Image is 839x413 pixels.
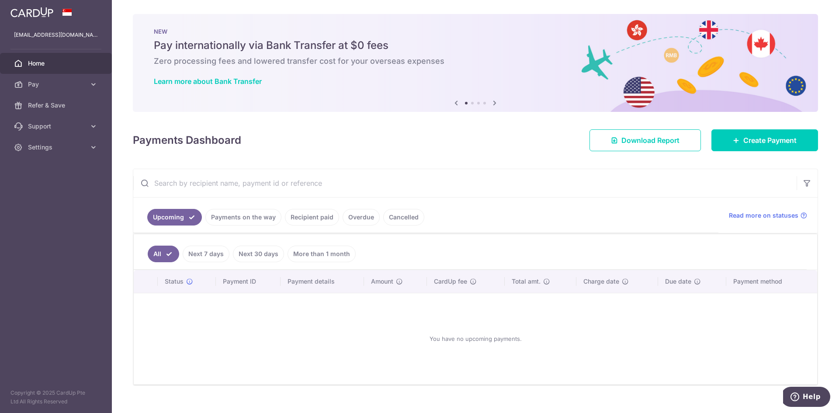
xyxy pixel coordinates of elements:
[154,56,797,66] h6: Zero processing fees and lowered transfer cost for your overseas expenses
[133,132,241,148] h4: Payments Dashboard
[371,277,393,286] span: Amount
[783,387,830,409] iframe: Opens a widget where you can find more information
[583,277,619,286] span: Charge date
[205,209,281,226] a: Payments on the way
[288,246,356,262] a: More than 1 month
[743,135,797,146] span: Create Payment
[28,80,86,89] span: Pay
[183,246,229,262] a: Next 7 days
[133,14,818,112] img: Bank transfer banner
[281,270,364,293] th: Payment details
[148,246,179,262] a: All
[28,122,86,131] span: Support
[621,135,680,146] span: Download Report
[154,38,797,52] h5: Pay internationally via Bank Transfer at $0 fees
[28,59,86,68] span: Home
[147,209,202,226] a: Upcoming
[589,129,701,151] a: Download Report
[665,277,691,286] span: Due date
[729,211,798,220] span: Read more on statuses
[10,7,53,17] img: CardUp
[154,28,797,35] p: NEW
[383,209,424,226] a: Cancelled
[233,246,284,262] a: Next 30 days
[144,300,807,377] div: You have no upcoming payments.
[434,277,467,286] span: CardUp fee
[711,129,818,151] a: Create Payment
[154,77,262,86] a: Learn more about Bank Transfer
[512,277,541,286] span: Total amt.
[285,209,339,226] a: Recipient paid
[28,143,86,152] span: Settings
[14,31,98,39] p: [EMAIL_ADDRESS][DOMAIN_NAME]
[343,209,380,226] a: Overdue
[726,270,817,293] th: Payment method
[165,277,184,286] span: Status
[216,270,281,293] th: Payment ID
[28,101,86,110] span: Refer & Save
[133,169,797,197] input: Search by recipient name, payment id or reference
[729,211,807,220] a: Read more on statuses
